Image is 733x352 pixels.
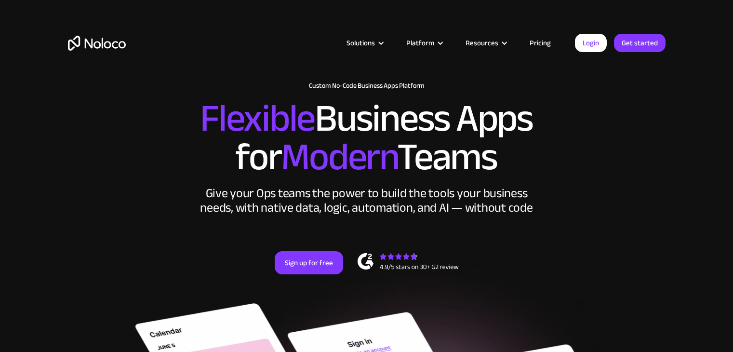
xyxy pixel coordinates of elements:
[347,37,375,49] div: Solutions
[406,37,434,49] div: Platform
[68,99,666,176] h2: Business Apps for Teams
[275,251,343,274] a: Sign up for free
[575,34,607,52] a: Login
[68,36,126,51] a: home
[453,37,518,49] div: Resources
[614,34,666,52] a: Get started
[281,121,397,193] span: Modern
[394,37,453,49] div: Platform
[518,37,563,49] a: Pricing
[198,186,535,215] div: Give your Ops teams the power to build the tools your business needs, with native data, logic, au...
[466,37,498,49] div: Resources
[200,82,315,154] span: Flexible
[334,37,394,49] div: Solutions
